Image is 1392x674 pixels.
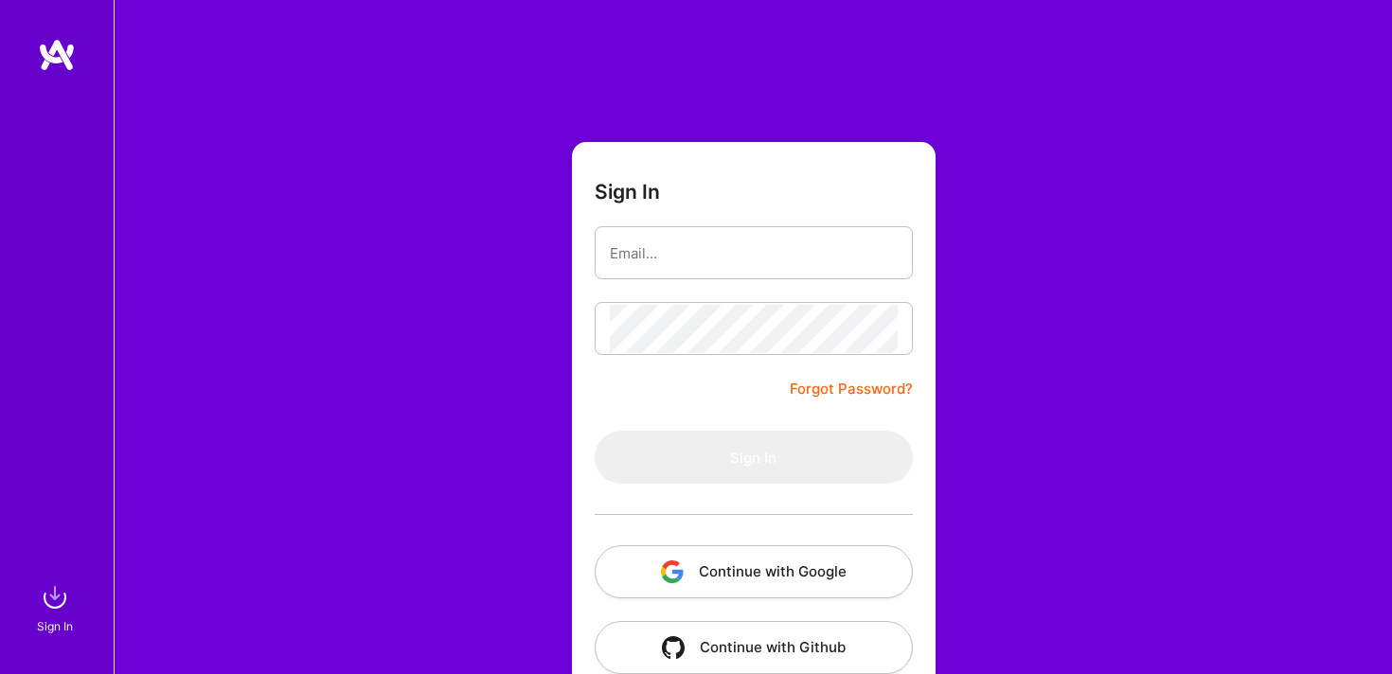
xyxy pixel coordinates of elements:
button: Sign In [595,431,913,484]
button: Continue with Google [595,545,913,598]
a: Forgot Password? [790,378,913,400]
img: sign in [36,578,74,616]
a: sign inSign In [40,578,74,636]
img: icon [662,636,685,659]
img: logo [38,38,76,72]
h3: Sign In [595,180,660,204]
div: Sign In [37,616,73,636]
button: Continue with Github [595,621,913,674]
input: Email... [610,229,898,277]
img: icon [661,560,684,583]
